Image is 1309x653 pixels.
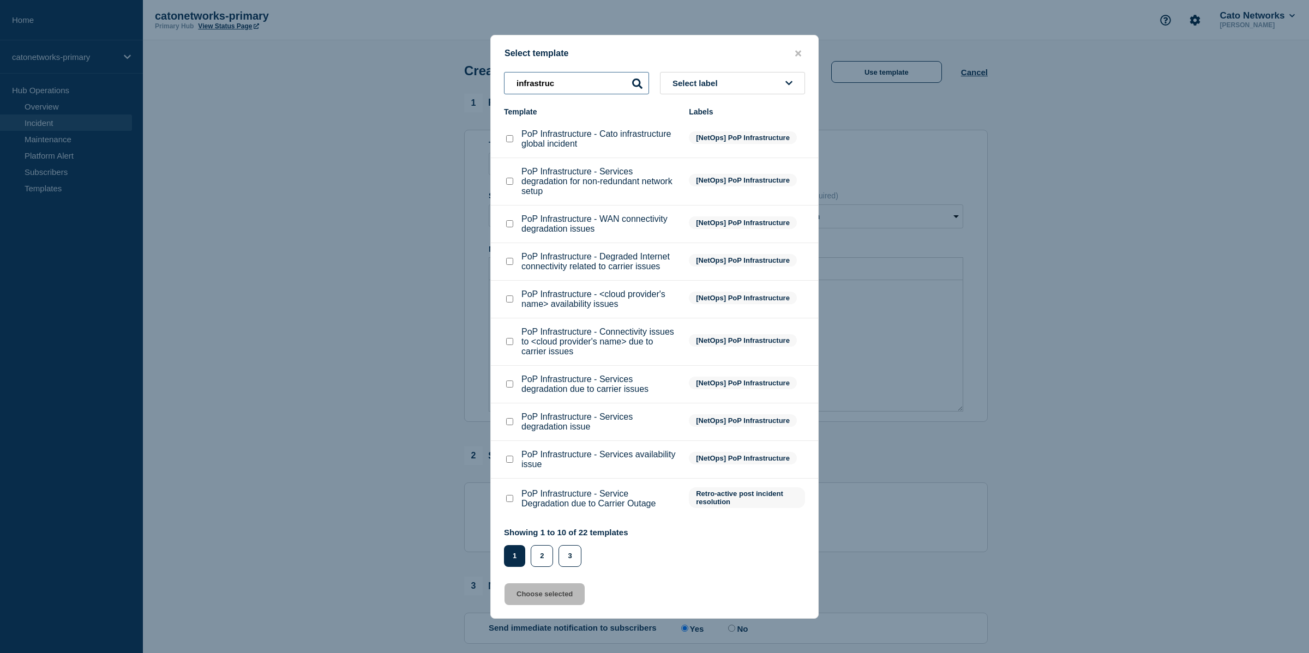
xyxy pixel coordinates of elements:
p: PoP Infrastructure - Cato infrastructure global incident [521,129,678,149]
button: 2 [531,545,553,567]
span: [NetOps] PoP Infrastructure [689,131,797,144]
input: PoP Infrastructure - <cloud provider's name> availability issues checkbox [506,295,513,303]
p: PoP Infrastructure - Services degradation due to carrier issues [521,374,678,394]
button: Choose selected [505,583,585,605]
p: PoP Infrastructure - Service Degradation due to Carrier Outage [521,489,678,509]
input: PoP Infrastructure - Cato infrastructure global incident checkbox [506,135,513,142]
span: [NetOps] PoP Infrastructure [689,292,797,304]
button: 1 [504,545,525,567]
button: 3 [559,545,581,567]
div: Labels [689,107,805,116]
input: PoP Infrastructure - Services degradation issue checkbox [506,418,513,425]
span: [NetOps] PoP Infrastructure [689,174,797,186]
input: PoP Infrastructure - Service Degradation due to Carrier Outage checkbox [506,495,513,502]
span: Select label [672,78,722,88]
input: PoP Infrastructure - Degraded Internet connectivity related to carrier issues checkbox [506,258,513,265]
input: PoP Infrastructure - Services degradation due to carrier issues checkbox [506,380,513,388]
p: PoP Infrastructure - Connectivity issues to <cloud provider's name> due to carrier issues [521,327,678,356]
p: Showing 1 to 10 of 22 templates [504,528,628,537]
div: Select template [491,49,818,59]
span: Retro-active post incident resolution [689,487,805,508]
input: PoP Infrastructure - Connectivity issues to <cloud provider's name> due to carrier issues checkbox [506,338,513,345]
span: [NetOps] PoP Infrastructure [689,334,797,347]
p: PoP Infrastructure - Degraded Internet connectivity related to carrier issues [521,252,678,271]
input: PoP Infrastructure - WAN connectivity degradation issues checkbox [506,220,513,227]
span: [NetOps] PoP Infrastructure [689,452,797,464]
span: [NetOps] PoP Infrastructure [689,377,797,389]
div: Template [504,107,678,116]
p: PoP Infrastructure - Services degradation for non-redundant network setup [521,167,678,196]
button: Select label [660,72,805,94]
p: PoP Infrastructure - Services degradation issue [521,412,678,432]
input: PoP Infrastructure - Services availability issue checkbox [506,456,513,463]
p: PoP Infrastructure - WAN connectivity degradation issues [521,214,678,234]
span: [NetOps] PoP Infrastructure [689,216,797,229]
span: [NetOps] PoP Infrastructure [689,414,797,427]
span: [NetOps] PoP Infrastructure [689,254,797,267]
input: PoP Infrastructure - Services degradation for non-redundant network setup checkbox [506,178,513,185]
p: PoP Infrastructure - Services availability issue [521,450,678,469]
p: PoP Infrastructure - <cloud provider's name> availability issues [521,289,678,309]
input: Search templates & labels [504,72,649,94]
button: close button [792,49,804,59]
